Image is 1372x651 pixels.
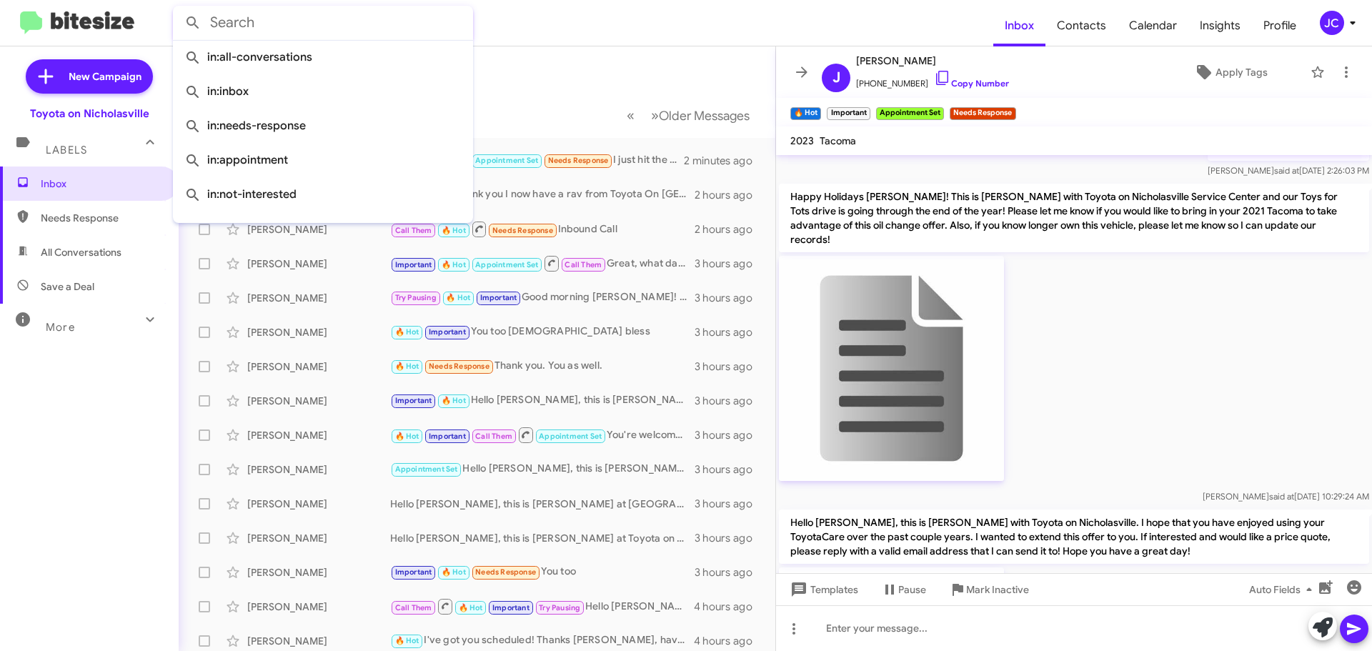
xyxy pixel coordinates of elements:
span: in:appointment [184,143,462,177]
div: 4 hours ago [694,634,764,648]
span: Needs Response [548,156,609,165]
span: Needs Response [492,226,553,235]
span: 🔥 Hot [395,327,419,337]
span: » [651,106,659,124]
div: Good morning [PERSON_NAME]! I'm just following up to see if you'd still like to schedule for the ... [390,289,695,306]
span: said at [1274,165,1299,176]
div: [PERSON_NAME] [247,428,390,442]
span: Call Them [475,432,512,441]
span: Tacoma [820,134,856,147]
div: Toyota on Nicholasville [30,106,149,121]
span: in:not-interested [184,177,462,212]
div: Hello [PERSON_NAME], this is [PERSON_NAME] at [GEOGRAPHIC_DATA] on [GEOGRAPHIC_DATA]. It's been a... [390,392,695,409]
small: Needs Response [950,107,1015,120]
span: Labels [46,144,87,156]
button: Next [642,101,758,130]
span: in:all-conversations [184,40,462,74]
button: Apply Tags [1157,59,1303,85]
div: I just hit the reset button in the settings. I assumed it was because I passed 10k miles. [390,152,684,169]
small: Important [827,107,870,120]
a: Calendar [1118,5,1188,46]
span: [PERSON_NAME] [DATE] 10:29:24 AM [1203,491,1369,502]
span: 🔥 Hot [442,396,466,405]
div: 3 hours ago [695,394,764,408]
span: Important [429,327,466,337]
span: Auto Fields [1249,577,1318,602]
div: Hello [PERSON_NAME], this is [PERSON_NAME] at [GEOGRAPHIC_DATA] on [GEOGRAPHIC_DATA]. It's been a... [390,597,694,615]
span: Call Them [395,226,432,235]
input: Search [173,6,473,40]
span: Needs Response [429,362,489,371]
span: J [832,66,840,89]
div: 2 hours ago [695,222,764,237]
div: Thank you I now have a rav from Toyota On [GEOGRAPHIC_DATA] [390,187,695,203]
span: 🔥 Hot [442,260,466,269]
button: JC [1308,11,1356,35]
span: said at [1269,491,1294,502]
span: Try Pausing [539,603,580,612]
span: Save a Deal [41,279,94,294]
span: Mark Inactive [966,577,1029,602]
span: 🔥 Hot [442,226,466,235]
div: 2 minutes ago [684,154,764,168]
span: Appointment Set [539,432,602,441]
span: 🔥 Hot [395,362,419,371]
span: Appointment Set [395,464,458,474]
span: Inbox [41,177,162,191]
span: 2023 [790,134,814,147]
div: 4 hours ago [694,600,764,614]
div: Hello [PERSON_NAME], this is [PERSON_NAME] at [GEOGRAPHIC_DATA] on [GEOGRAPHIC_DATA]. It's been a... [390,461,695,477]
div: 3 hours ago [695,257,764,271]
p: Hello [PERSON_NAME], this is [PERSON_NAME] with Toyota on Nicholasville. I hope that you have enj... [779,510,1369,564]
span: in:inbox [184,74,462,109]
button: Previous [618,101,643,130]
div: [PERSON_NAME] [247,222,390,237]
div: JC [1320,11,1344,35]
img: 9k= [779,256,1004,481]
div: You too [390,564,695,580]
a: Copy Number [934,78,1009,89]
button: Pause [870,577,938,602]
div: You're welcome and have a great day! [390,426,695,444]
span: in:sold-verified [184,212,462,246]
button: Auto Fields [1238,577,1329,602]
a: Profile [1252,5,1308,46]
small: Appointment Set [876,107,944,120]
span: [PHONE_NUMBER] [856,69,1009,91]
span: Try Pausing [395,293,437,302]
div: [PERSON_NAME] [247,531,390,545]
div: You too [DEMOGRAPHIC_DATA] bless [390,324,695,340]
div: 3 hours ago [695,497,764,511]
span: 🔥 Hot [395,432,419,441]
p: Happy Holidays [PERSON_NAME]! This is [PERSON_NAME] with Toyota on Nicholasville Service Center a... [779,184,1369,252]
a: New Campaign [26,59,153,94]
div: I've got you scheduled! Thanks [PERSON_NAME], have a great day! [390,632,694,649]
span: Appointment Set [475,260,538,269]
span: Important [395,567,432,577]
span: Important [429,432,466,441]
span: 🔥 Hot [459,603,483,612]
div: 3 hours ago [695,565,764,580]
div: [PERSON_NAME] [247,634,390,648]
div: Hello [PERSON_NAME], this is [PERSON_NAME] at Toyota on [GEOGRAPHIC_DATA]. It's been a while sinc... [390,531,695,545]
div: 3 hours ago [695,359,764,374]
div: [PERSON_NAME] [247,497,390,511]
span: 🔥 Hot [442,567,466,577]
span: Important [395,396,432,405]
div: Great, what day and time works best for you? [390,254,695,272]
span: [PERSON_NAME] [DATE] 2:26:03 PM [1208,165,1369,176]
span: 🔥 Hot [446,293,470,302]
a: Contacts [1045,5,1118,46]
div: 3 hours ago [695,325,764,339]
span: Important [480,293,517,302]
div: [PERSON_NAME] [247,565,390,580]
span: Call Them [395,603,432,612]
span: Insights [1188,5,1252,46]
div: 3 hours ago [695,428,764,442]
div: [PERSON_NAME] [247,462,390,477]
div: 3 hours ago [695,291,764,305]
span: Appointment Set [475,156,538,165]
span: Important [492,603,530,612]
a: Inbox [993,5,1045,46]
